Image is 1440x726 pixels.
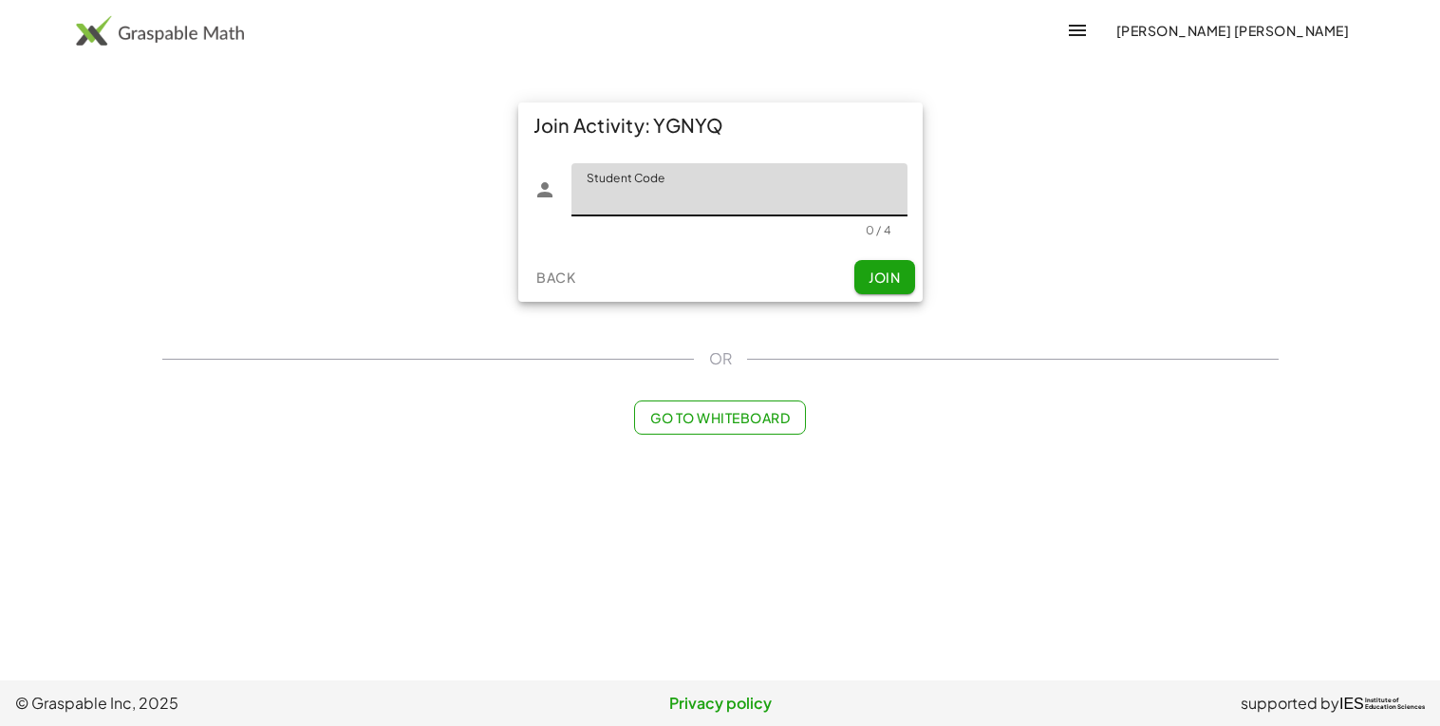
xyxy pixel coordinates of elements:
[854,260,915,294] button: Join
[869,269,900,286] span: Join
[709,347,732,370] span: OR
[634,400,806,435] button: Go to Whiteboard
[1365,698,1425,711] span: Institute of Education Sciences
[1241,692,1339,715] span: supported by
[536,269,575,286] span: Back
[526,260,587,294] button: Back
[1339,692,1425,715] a: IESInstitute ofEducation Sciences
[650,409,790,426] span: Go to Whiteboard
[1115,22,1349,39] span: [PERSON_NAME] [PERSON_NAME]
[15,692,485,715] span: © Graspable Inc, 2025
[866,223,892,237] div: 0 / 4
[1100,13,1364,47] button: [PERSON_NAME] [PERSON_NAME]
[1339,695,1364,713] span: IES
[518,102,923,148] div: Join Activity: YGNYQ
[485,692,955,715] a: Privacy policy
